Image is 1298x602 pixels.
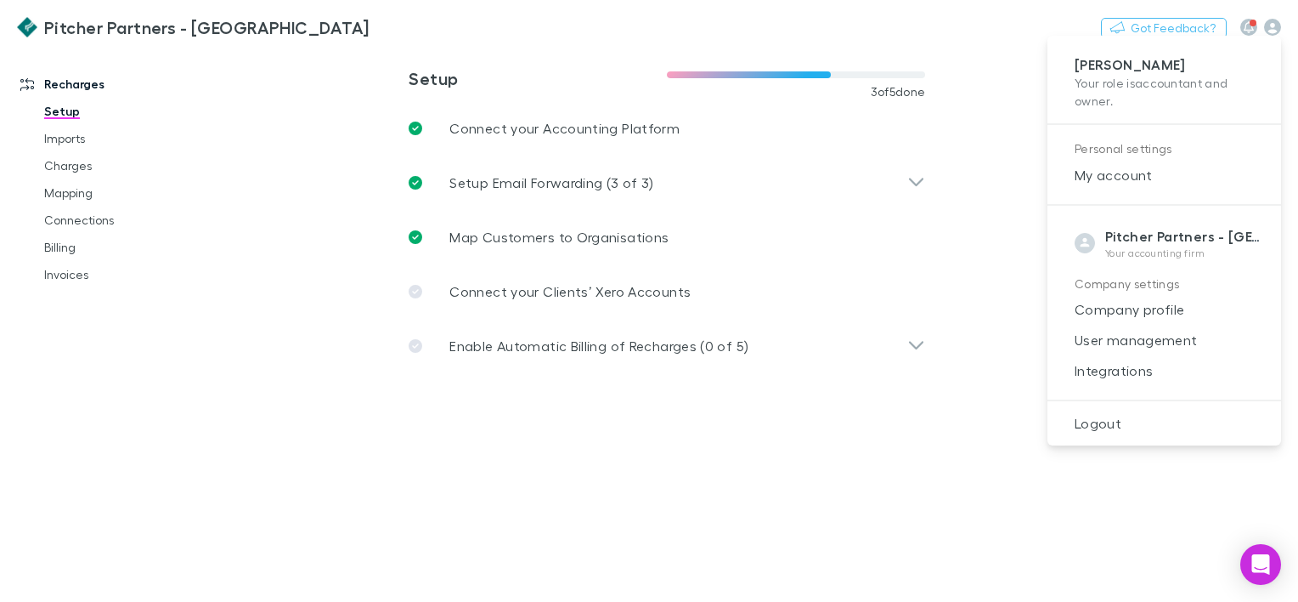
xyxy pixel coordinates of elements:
p: Personal settings [1075,139,1254,160]
p: Your role is accountant and owner . [1075,74,1254,110]
p: Company settings [1075,274,1254,295]
span: User management [1061,330,1267,350]
p: Your accounting firm [1105,247,1267,260]
p: [PERSON_NAME] [1075,56,1254,74]
span: Company profile [1061,299,1267,320]
div: Open Intercom Messenger [1240,544,1281,585]
span: Integrations [1061,361,1267,381]
span: Logout [1061,413,1267,434]
span: My account [1061,165,1267,185]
